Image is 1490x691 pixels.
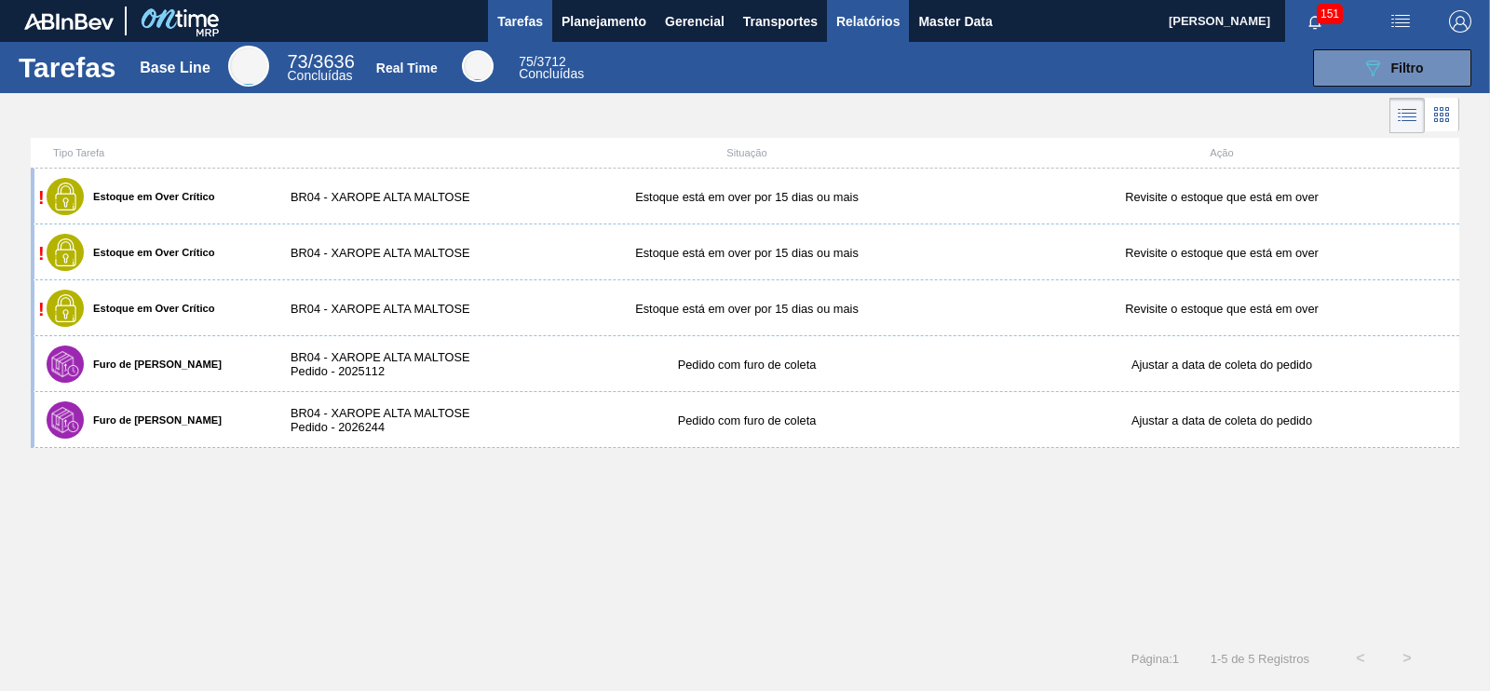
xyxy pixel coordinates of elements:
div: BR04 - XAROPE ALTA MALTOSE Pedido - 2026244 [272,406,509,434]
span: Master Data [918,10,992,33]
span: 75 [519,54,534,69]
div: Base Line [140,60,210,76]
h1: Tarefas [19,57,116,78]
div: Base Line [228,46,269,87]
span: Planejamento [562,10,646,33]
label: Estoque em Over Crítico [84,303,215,314]
div: Real Time [519,56,584,80]
div: Revisite o estoque que está em over [984,302,1459,316]
img: TNhmsLtSVTkK8tSr43FrP2fwEKptu5GPRR3wAAAABJRU5ErkJggg== [24,13,114,30]
span: Gerencial [665,10,725,33]
div: BR04 - XAROPE ALTA MALTOSE [272,190,509,204]
div: BR04 - XAROPE ALTA MALTOSE Pedido - 2025112 [272,350,509,378]
label: Furo de [PERSON_NAME] [84,359,222,370]
button: > [1384,635,1430,682]
label: Estoque em Over Crítico [84,191,215,202]
span: 1 - 5 de 5 Registros [1207,652,1309,666]
div: Visão em Cards [1425,98,1459,133]
span: Página : 1 [1131,652,1179,666]
div: Estoque está em over por 15 dias ou mais [509,190,984,204]
div: Situação [509,147,984,158]
span: 151 [1317,4,1343,24]
span: Concluídas [288,68,353,83]
div: Tipo Tarefa [34,147,272,158]
label: Estoque em Over Crítico [84,247,215,258]
span: / 3712 [519,54,566,69]
span: Concluídas [519,66,584,81]
label: Furo de [PERSON_NAME] [84,414,222,426]
div: Pedido com furo de coleta [509,358,984,372]
div: Revisite o estoque que está em over [984,190,1459,204]
span: Filtro [1391,61,1424,75]
div: Estoque está em over por 15 dias ou mais [509,302,984,316]
div: Ajustar a data de coleta do pedido [984,413,1459,427]
span: Transportes [743,10,818,33]
div: Pedido com furo de coleta [509,413,984,427]
span: ! [38,243,45,264]
button: Notificações [1285,8,1345,34]
span: Relatórios [836,10,900,33]
span: ! [38,299,45,319]
div: Real Time [462,50,494,82]
div: BR04 - XAROPE ALTA MALTOSE [272,246,509,260]
div: Ação [984,147,1459,158]
button: < [1337,635,1384,682]
img: userActions [1389,10,1412,33]
span: ! [38,187,45,208]
div: Real Time [376,61,438,75]
div: Base Line [288,54,355,82]
div: Visão em Lista [1389,98,1425,133]
div: BR04 - XAROPE ALTA MALTOSE [272,302,509,316]
span: 73 [288,51,308,72]
img: Logout [1449,10,1471,33]
div: Ajustar a data de coleta do pedido [984,358,1459,372]
div: Estoque está em over por 15 dias ou mais [509,246,984,260]
div: Revisite o estoque que está em over [984,246,1459,260]
span: Tarefas [497,10,543,33]
span: / 3636 [288,51,355,72]
button: Filtro [1313,49,1471,87]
